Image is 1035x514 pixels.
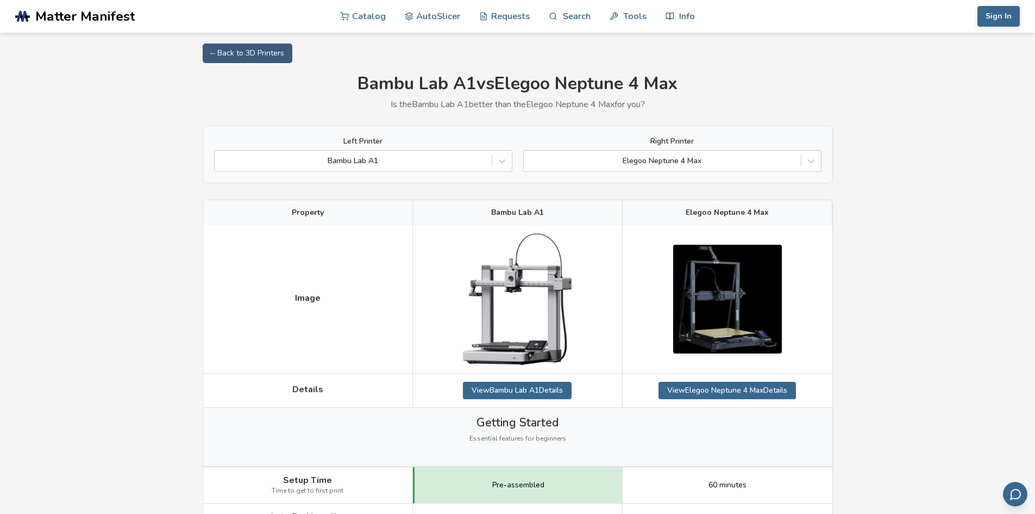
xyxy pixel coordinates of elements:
span: Essential features for beginners [469,435,566,443]
span: Matter Manifest [35,9,135,24]
button: Send feedback via email [1003,482,1027,506]
span: Setup Time [283,475,332,485]
span: Pre-assembled [492,481,544,490]
label: Right Printer [523,137,821,146]
a: ViewBambu Lab A1Details [463,382,572,399]
span: Details [292,385,323,394]
span: Elegoo Neptune 4 Max [686,208,769,217]
h1: Bambu Lab A1 vs Elegoo Neptune 4 Max [203,74,833,94]
label: Left Printer [214,137,512,146]
span: Time to get to first print [272,487,343,495]
span: Property [292,208,324,217]
a: ViewElegoo Neptune 4 MaxDetails [658,382,796,399]
p: Is the Bambu Lab A1 better than the Elegoo Neptune 4 Max for you? [203,100,833,109]
span: Bambu Lab A1 [491,208,544,217]
img: Elegoo Neptune 4 Max [673,245,782,354]
span: Getting Started [476,416,559,429]
a: ← Back to 3D Printers [203,44,292,63]
img: Bambu Lab A1 [463,233,572,364]
span: 60 minutes [708,481,747,490]
span: Image [295,293,321,303]
input: Elegoo Neptune 4 Max [529,157,531,165]
button: Sign In [977,6,1020,27]
input: Bambu Lab A1 [220,157,222,165]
